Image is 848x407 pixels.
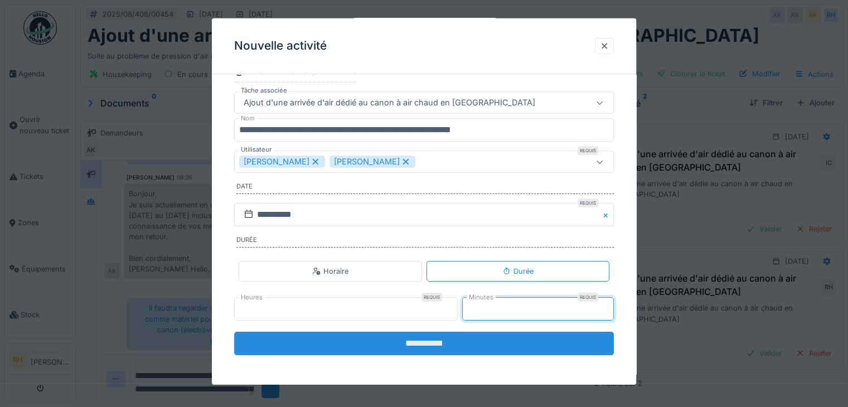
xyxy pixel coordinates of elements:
div: Horaire [312,266,348,277]
div: [PERSON_NAME] [329,156,415,168]
div: Requis [421,293,442,302]
label: Heures [239,293,265,302]
div: Ajout d'une arrivée d'air dédié au canon à air chaud en [GEOGRAPHIC_DATA] [239,96,540,109]
label: Minutes [467,293,496,302]
div: Requis [578,146,598,155]
h3: Nouvelle activité [234,39,327,53]
div: Requis [578,198,598,207]
button: Close [602,203,614,226]
div: Durée [502,266,534,277]
label: Date [236,182,614,194]
label: Utilisateur [239,145,274,154]
div: [PERSON_NAME] [239,156,325,168]
div: Requis [578,293,598,302]
label: Tâche associée [239,86,289,95]
div: Informations générales [234,64,357,83]
label: Durée [236,235,614,248]
label: Nom [239,114,257,123]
